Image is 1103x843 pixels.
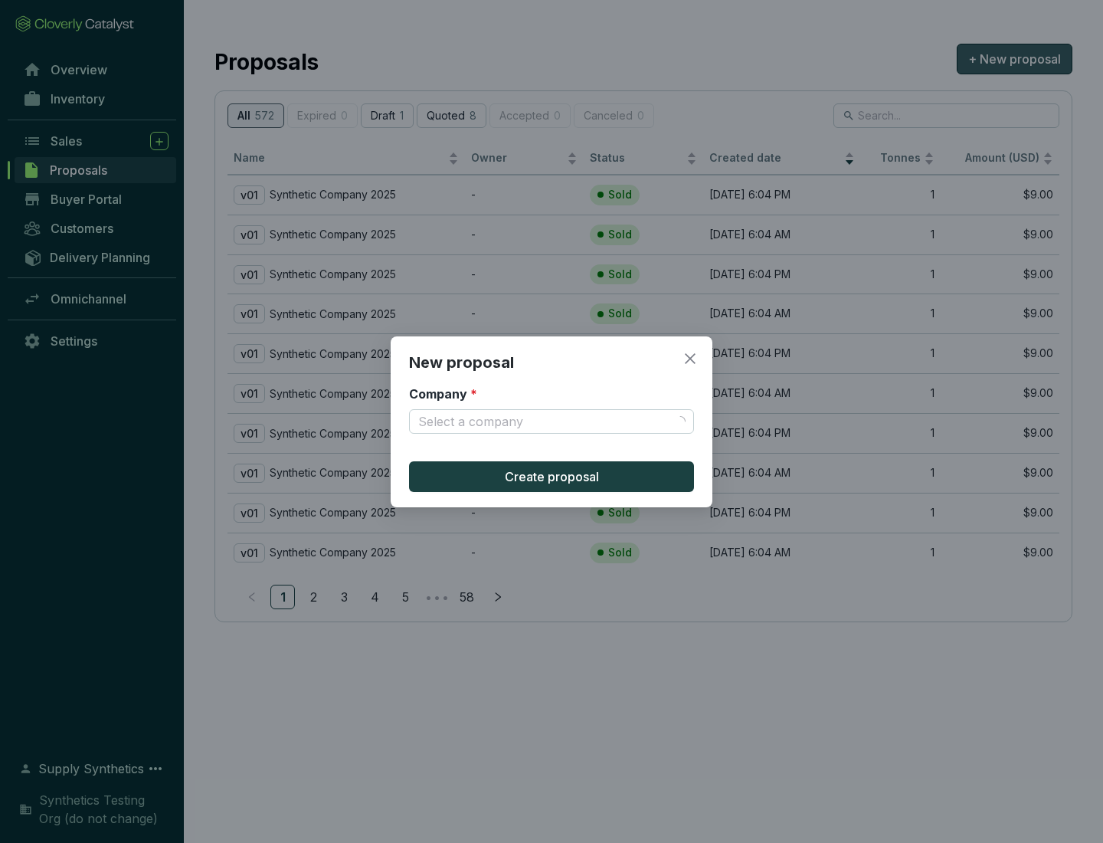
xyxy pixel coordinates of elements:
span: Create proposal [505,467,599,485]
h2: New proposal [409,352,694,373]
span: Close [678,352,702,366]
button: Create proposal [409,461,694,491]
span: close [683,352,697,366]
button: Close [678,346,702,371]
label: Company [409,385,477,402]
span: loading [675,415,686,426]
